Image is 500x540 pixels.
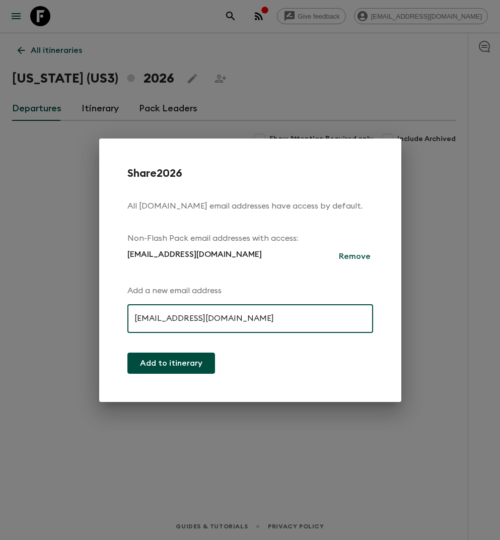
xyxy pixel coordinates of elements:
[127,232,373,244] p: Non-Flash Pack email addresses with access:
[127,167,373,180] h2: Share 2026
[336,248,373,264] button: Remove
[127,248,262,264] p: [EMAIL_ADDRESS][DOMAIN_NAME]
[127,305,373,333] input: john@doe.com
[127,200,373,212] p: All [DOMAIN_NAME] email addresses have access by default.
[339,250,371,262] p: Remove
[127,285,222,297] p: Add a new email address
[127,353,215,374] button: Add to itinerary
